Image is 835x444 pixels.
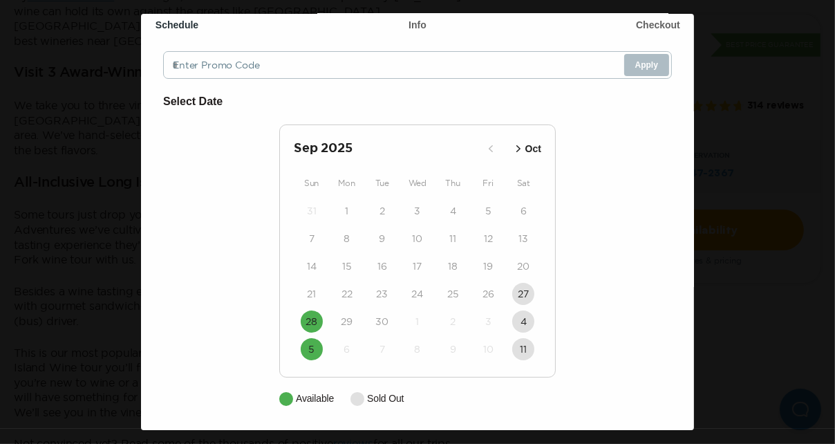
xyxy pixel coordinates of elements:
[512,200,534,222] button: 6
[477,338,499,360] button: 10
[309,232,315,246] time: 7
[364,175,400,192] div: Tue
[371,311,393,333] button: 30
[296,391,334,406] p: Available
[442,255,464,277] button: 18
[512,255,534,277] button: 20
[518,232,528,246] time: 13
[306,315,317,329] time: 28
[301,338,323,360] button: 5
[525,142,541,156] p: Oct
[512,228,534,250] button: 13
[450,342,456,356] time: 9
[409,18,426,32] h6: Info
[483,342,494,356] time: 10
[512,311,534,333] button: 4
[344,342,350,356] time: 6
[520,315,527,329] time: 4
[367,391,404,406] p: Sold Out
[336,255,358,277] button: 15
[307,204,317,218] time: 31
[483,259,493,273] time: 19
[412,232,422,246] time: 10
[512,283,534,305] button: 27
[520,342,527,356] time: 11
[329,175,364,192] div: Mon
[342,259,352,273] time: 15
[400,175,435,192] div: Wed
[406,200,429,222] button: 3
[294,139,480,158] h2: Sep 2025
[294,175,329,192] div: Sun
[406,228,429,250] button: 10
[450,204,456,218] time: 4
[484,232,493,246] time: 12
[341,287,353,301] time: 22
[512,338,534,360] button: 11
[518,287,529,301] time: 27
[449,232,456,246] time: 11
[448,259,458,273] time: 18
[336,338,358,360] button: 6
[344,232,350,246] time: 8
[477,283,499,305] button: 26
[442,311,464,333] button: 2
[163,93,672,111] h6: Select Date
[477,255,499,277] button: 19
[435,175,471,192] div: Thu
[377,259,387,273] time: 16
[411,287,423,301] time: 24
[442,200,464,222] button: 4
[379,232,385,246] time: 9
[301,283,323,305] button: 21
[301,311,323,333] button: 28
[406,311,429,333] button: 1
[379,342,385,356] time: 7
[379,204,385,218] time: 2
[376,287,388,301] time: 23
[345,204,348,218] time: 1
[520,204,527,218] time: 6
[406,338,429,360] button: 8
[371,228,393,250] button: 9
[375,315,388,329] time: 30
[414,204,420,218] time: 3
[450,315,456,329] time: 2
[156,18,198,32] h6: Schedule
[482,287,494,301] time: 26
[301,228,323,250] button: 7
[406,283,429,305] button: 24
[442,338,464,360] button: 9
[447,287,459,301] time: 25
[336,283,358,305] button: 22
[477,311,499,333] button: 3
[371,255,393,277] button: 16
[477,200,499,222] button: 5
[413,259,422,273] time: 17
[517,259,529,273] time: 20
[507,138,545,160] button: Oct
[442,228,464,250] button: 11
[307,259,317,273] time: 14
[336,228,358,250] button: 8
[485,204,491,218] time: 5
[371,200,393,222] button: 2
[308,342,315,356] time: 5
[506,175,541,192] div: Sat
[414,342,420,356] time: 8
[442,283,464,305] button: 25
[471,175,506,192] div: Fri
[336,311,358,333] button: 29
[636,18,680,32] h6: Checkout
[301,200,323,222] button: 31
[307,287,316,301] time: 21
[406,255,429,277] button: 17
[371,283,393,305] button: 23
[477,228,499,250] button: 12
[371,338,393,360] button: 7
[336,200,358,222] button: 1
[485,315,491,329] time: 3
[415,315,419,329] time: 1
[301,255,323,277] button: 14
[341,315,353,329] time: 29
